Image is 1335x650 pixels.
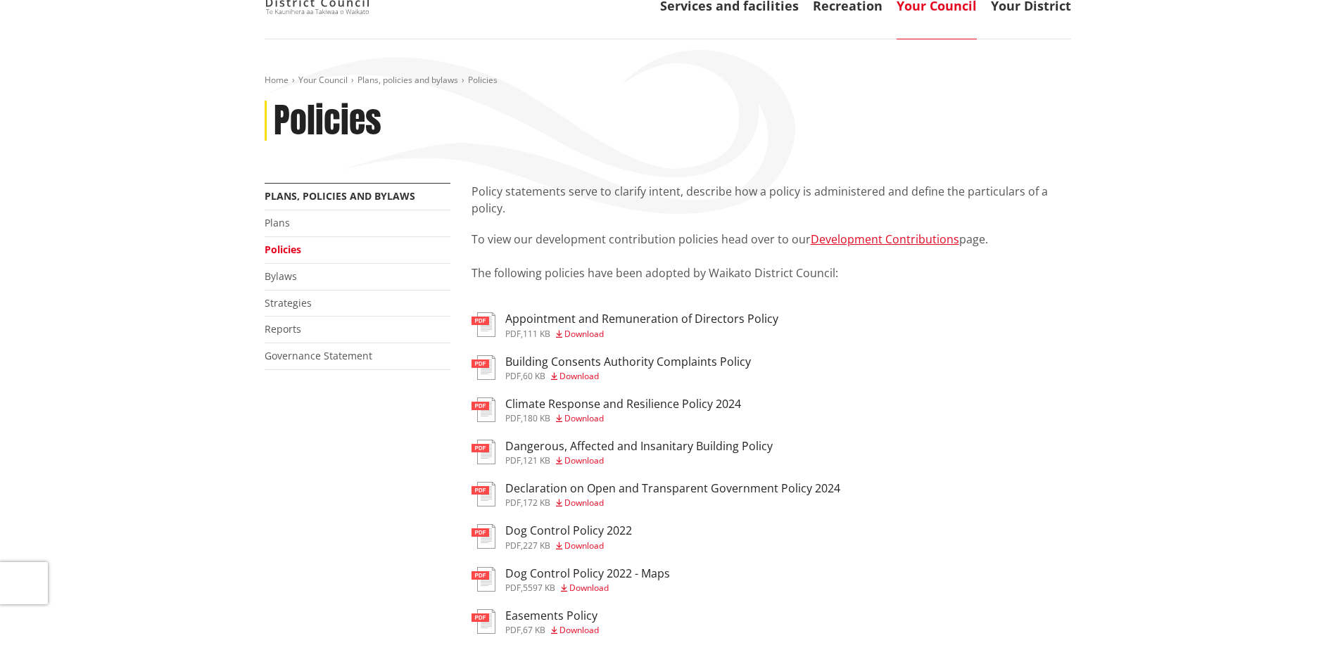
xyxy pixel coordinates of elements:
h3: Building Consents Authority Complaints Policy [505,355,751,369]
img: document-pdf.svg [472,524,495,549]
a: Plans, policies and bylaws [265,189,415,203]
span: pdf [505,497,521,509]
a: Development Contributions [811,231,959,247]
a: Reports [265,322,301,336]
div: , [505,499,840,507]
p: To view our development contribution policies head over to our page. The following policies have ... [472,231,1071,298]
img: document-pdf.svg [472,440,495,464]
img: document-pdf.svg [472,482,495,506]
span: pdf [505,582,521,594]
a: Easements Policy pdf,67 KB Download [472,609,599,635]
span: 5597 KB [523,582,555,594]
h3: Dog Control Policy 2022 [505,524,632,537]
span: Download [559,370,599,382]
span: 111 KB [523,328,550,340]
a: Dog Control Policy 2022 - Maps pdf,5597 KB Download [472,567,670,592]
span: 172 KB [523,497,550,509]
div: , [505,330,778,338]
span: Download [564,412,604,424]
a: Appointment and Remuneration of Directors Policy pdf,111 KB Download [472,312,778,338]
div: , [505,457,773,465]
div: , [505,584,670,592]
div: , [505,372,751,381]
img: document-pdf.svg [472,312,495,337]
span: 180 KB [523,412,550,424]
a: Policies [265,243,301,256]
span: pdf [505,540,521,552]
nav: breadcrumb [265,75,1071,87]
span: Policies [468,74,498,86]
h3: Easements Policy [505,609,599,623]
p: Policy statements serve to clarify intent, describe how a policy is administered and define the p... [472,183,1071,217]
img: document-pdf.svg [472,609,495,634]
img: document-pdf.svg [472,397,495,422]
a: Plans, policies and bylaws [358,74,458,86]
div: , [505,542,632,550]
span: 121 KB [523,454,550,466]
h3: Declaration on Open and Transparent Government Policy 2024 [505,482,840,495]
h1: Policies [274,101,381,141]
h3: Dog Control Policy 2022 - Maps [505,567,670,580]
span: pdf [505,328,521,340]
span: Download [564,328,604,340]
a: Dangerous, Affected and Insanitary Building Policy pdf,121 KB Download [472,440,773,465]
span: 60 KB [523,370,545,382]
a: Bylaws [265,269,297,283]
span: Download [564,540,604,552]
span: pdf [505,624,521,636]
img: document-pdf.svg [472,567,495,592]
span: Download [559,624,599,636]
span: pdf [505,370,521,382]
h3: Climate Response and Resilience Policy 2024 [505,397,741,411]
h3: Dangerous, Affected and Insanitary Building Policy [505,440,773,453]
div: , [505,414,741,423]
a: Home [265,74,289,86]
a: Your Council [298,74,348,86]
span: 67 KB [523,624,545,636]
div: , [505,626,599,635]
span: pdf [505,454,521,466]
a: Strategies [265,296,312,310]
a: Governance Statement [265,349,372,362]
img: document-pdf.svg [472,355,495,380]
a: Dog Control Policy 2022 pdf,227 KB Download [472,524,632,549]
span: Download [569,582,609,594]
iframe: Messenger Launcher [1270,591,1321,642]
a: Plans [265,216,290,229]
a: Building Consents Authority Complaints Policy pdf,60 KB Download [472,355,751,381]
span: Download [564,454,604,466]
a: Climate Response and Resilience Policy 2024 pdf,180 KB Download [472,397,741,423]
h3: Appointment and Remuneration of Directors Policy [505,312,778,326]
span: 227 KB [523,540,550,552]
span: Download [564,497,604,509]
a: Declaration on Open and Transparent Government Policy 2024 pdf,172 KB Download [472,482,840,507]
span: pdf [505,412,521,424]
